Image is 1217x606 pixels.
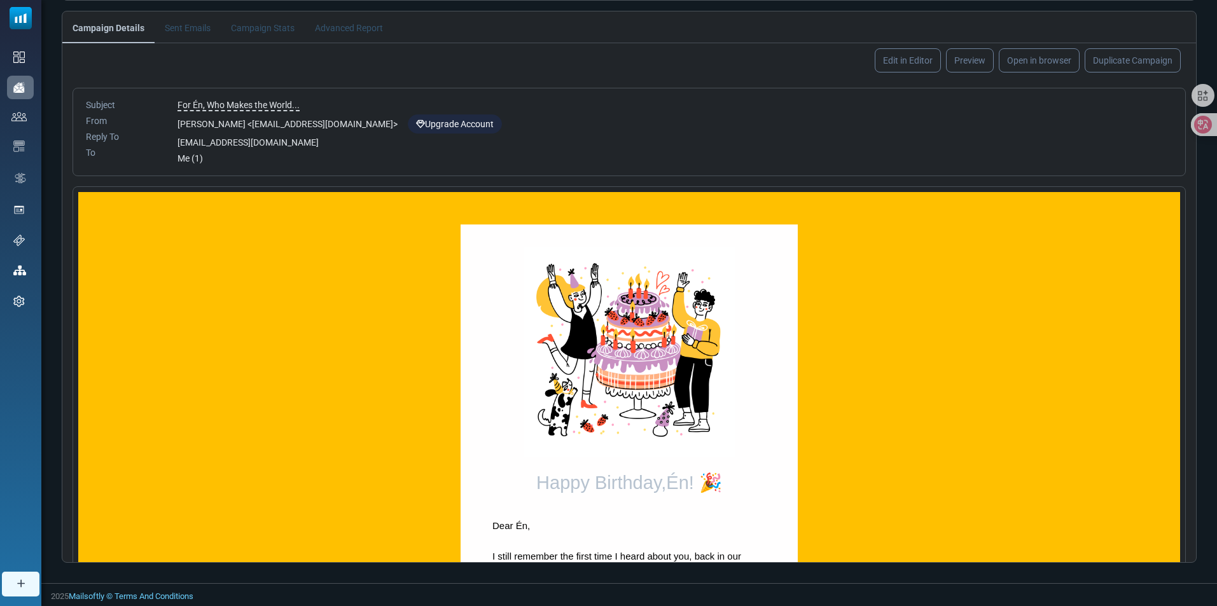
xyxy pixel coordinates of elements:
[536,472,666,493] span: Happy Birthday,
[13,171,27,186] img: workflow.svg
[13,52,25,63] img: dashboard-icon.svg
[177,153,203,163] span: Me (1)
[13,82,25,93] img: campaigns-icon-active.png
[492,518,766,534] p: Dear Én,
[11,112,27,121] img: contacts-icon.svg
[177,114,1172,134] div: [PERSON_NAME] < [EMAIL_ADDRESS][DOMAIN_NAME] >
[62,11,155,43] a: Campaign Details
[86,114,162,128] div: From
[13,141,25,152] img: email-templates-icon.svg
[946,48,994,72] a: Preview
[875,48,941,72] a: Edit in Editor
[41,583,1217,606] footer: 2025
[86,99,162,112] div: Subject
[177,100,300,111] span: For Én, Who Makes the World...
[1085,48,1181,72] a: Duplicate Campaign
[999,48,1080,72] a: Open in browser
[10,7,32,29] img: mailsoftly_icon_blue_white.svg
[69,591,113,601] a: Mailsoftly ©
[115,591,193,601] span: translation missing: en.layouts.footer.terms_and_conditions
[177,136,1172,149] div: [EMAIL_ADDRESS][DOMAIN_NAME]
[86,146,162,160] div: To
[115,591,193,601] a: Terms And Conditions
[666,472,722,493] span: Én! 🎉
[13,235,25,246] img: support-icon.svg
[13,204,25,216] img: landing_pages.svg
[408,114,502,134] a: Upgrade Account
[13,296,25,307] img: settings-icon.svg
[86,130,162,144] div: Reply To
